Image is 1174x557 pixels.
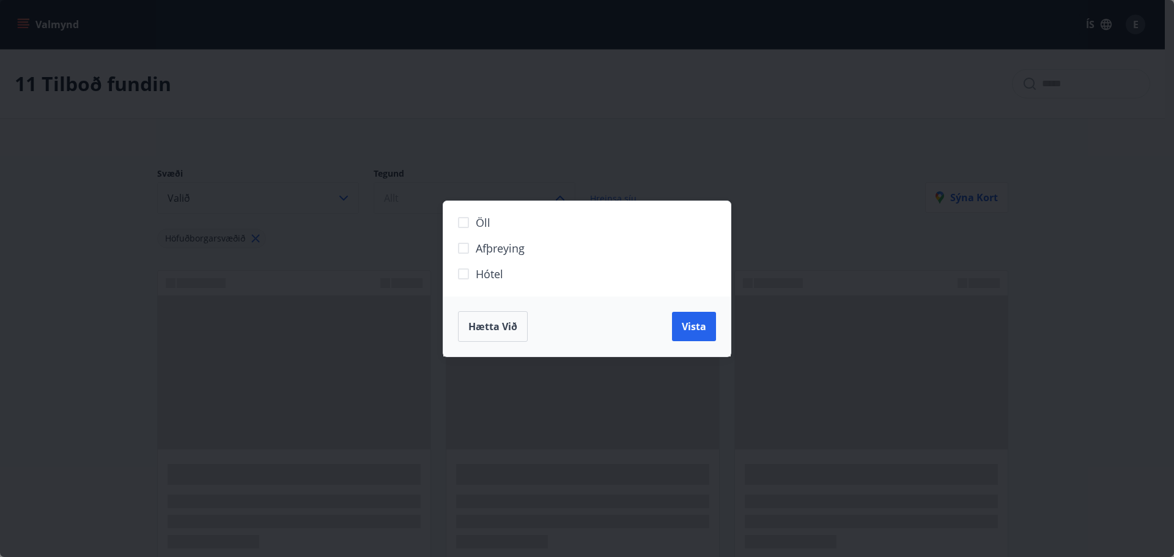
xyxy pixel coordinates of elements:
span: Öll [476,215,490,231]
span: Vista [682,320,706,333]
button: Vista [672,312,716,341]
button: Hætta við [458,311,528,342]
span: Hætta við [468,320,517,333]
span: Hótel [476,266,503,282]
span: Afþreying [476,240,525,256]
